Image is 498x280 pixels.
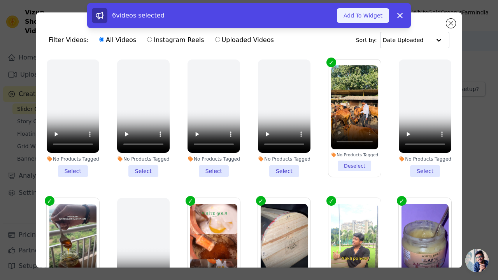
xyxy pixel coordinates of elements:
[258,156,310,162] div: No Products Tagged
[356,32,450,48] div: Sort by:
[215,35,274,45] label: Uploaded Videos
[49,31,278,49] div: Filter Videos:
[331,152,379,157] div: No Products Tagged
[47,156,99,162] div: No Products Tagged
[147,35,204,45] label: Instagram Reels
[188,156,240,162] div: No Products Tagged
[99,35,137,45] label: All Videos
[117,156,170,162] div: No Products Tagged
[112,12,165,19] span: 6 videos selected
[465,249,489,272] a: Open chat
[399,156,451,162] div: No Products Tagged
[337,8,389,23] button: Add To Widget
